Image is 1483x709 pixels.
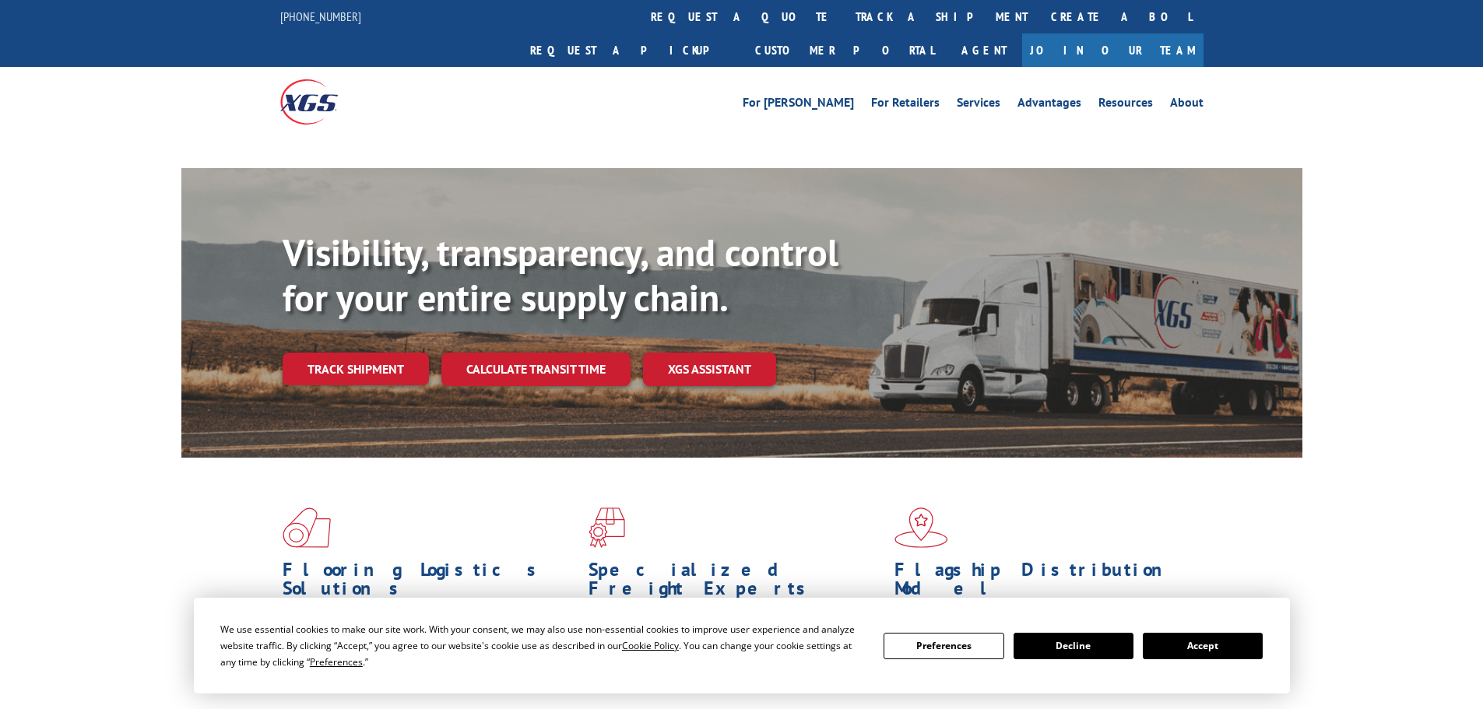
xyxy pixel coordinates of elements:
[589,507,625,548] img: xgs-icon-focused-on-flooring-red
[743,97,854,114] a: For [PERSON_NAME]
[220,621,865,670] div: We use essential cookies to make our site work. With your consent, we may also use non-essential ...
[643,353,776,386] a: XGS ASSISTANT
[283,507,331,548] img: xgs-icon-total-supply-chain-intelligence-red
[871,97,940,114] a: For Retailers
[946,33,1022,67] a: Agent
[1017,97,1081,114] a: Advantages
[884,633,1003,659] button: Preferences
[622,639,679,652] span: Cookie Policy
[894,507,948,548] img: xgs-icon-flagship-distribution-model-red
[283,560,577,605] h1: Flooring Logistics Solutions
[1170,97,1204,114] a: About
[1098,97,1153,114] a: Resources
[589,560,883,605] h1: Specialized Freight Experts
[283,228,838,321] b: Visibility, transparency, and control for your entire supply chain.
[310,655,363,669] span: Preferences
[1014,633,1133,659] button: Decline
[283,353,429,385] a: Track shipment
[1022,33,1204,67] a: Join Our Team
[280,9,361,24] a: [PHONE_NUMBER]
[441,353,631,386] a: Calculate transit time
[1143,633,1263,659] button: Accept
[957,97,1000,114] a: Services
[194,598,1290,693] div: Cookie Consent Prompt
[894,560,1189,605] h1: Flagship Distribution Model
[743,33,946,67] a: Customer Portal
[518,33,743,67] a: Request a pickup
